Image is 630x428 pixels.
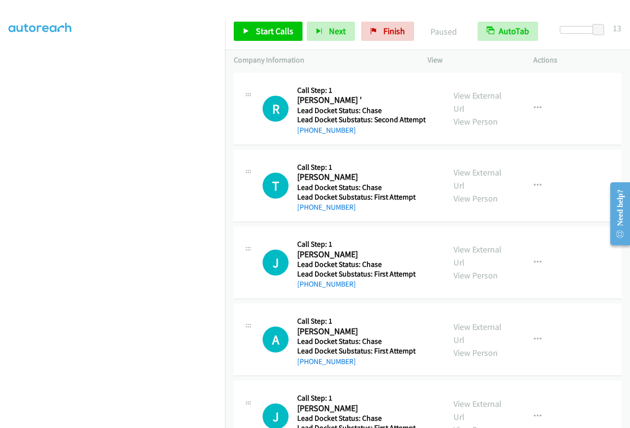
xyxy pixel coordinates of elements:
h5: Lead Docket Status: Chase [297,183,423,192]
h5: Lead Docket Substatus: First Attempt [297,269,423,279]
h5: Lead Docket Substatus: First Attempt [297,192,423,202]
h5: Call Step: 1 [297,316,423,326]
h5: Call Step: 1 [297,393,423,403]
a: View Person [454,193,498,204]
a: [PHONE_NUMBER] [297,357,356,366]
h1: A [263,327,289,352]
h2: [PERSON_NAME] [297,172,423,183]
a: View External Url [454,321,502,345]
a: [PHONE_NUMBER] [297,126,356,135]
h2: [PERSON_NAME] [297,249,423,260]
h5: Lead Docket Status: Chase [297,260,423,269]
a: View Person [454,347,498,358]
a: [PHONE_NUMBER] [297,202,356,212]
h2: [PERSON_NAME] ' [297,95,423,106]
span: Finish [383,25,405,37]
h5: Call Step: 1 [297,239,423,249]
a: [PHONE_NUMBER] [297,279,356,289]
h5: Lead Docket Status: Chase [297,106,426,115]
h5: Lead Docket Substatus: First Attempt [297,346,423,356]
a: View Person [454,116,498,127]
h1: T [263,173,289,199]
h5: Lead Docket Substatus: Second Attempt [297,115,426,125]
a: View Person [454,270,498,281]
h1: J [263,250,289,276]
div: 13 [613,22,621,35]
p: Company Information [234,54,410,66]
h5: Lead Docket Status: Chase [297,414,423,423]
p: Actions [533,54,622,66]
h1: R [263,96,289,122]
h5: Call Step: 1 [297,163,423,172]
h5: Lead Docket Status: Chase [297,337,423,346]
h5: Call Step: 1 [297,86,426,95]
a: View External Url [454,398,502,422]
a: Start Calls [234,22,302,41]
a: View External Url [454,244,502,268]
a: View External Url [454,167,502,191]
button: AutoTab [478,22,538,41]
iframe: Resource Center [602,176,630,252]
h2: [PERSON_NAME] [297,403,423,414]
p: View [428,54,516,66]
span: Start Calls [256,25,293,37]
a: View External Url [454,90,502,114]
button: Next [307,22,355,41]
span: Next [329,25,346,37]
p: Paused [427,25,460,38]
h2: [PERSON_NAME] [297,326,423,337]
a: Finish [361,22,414,41]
